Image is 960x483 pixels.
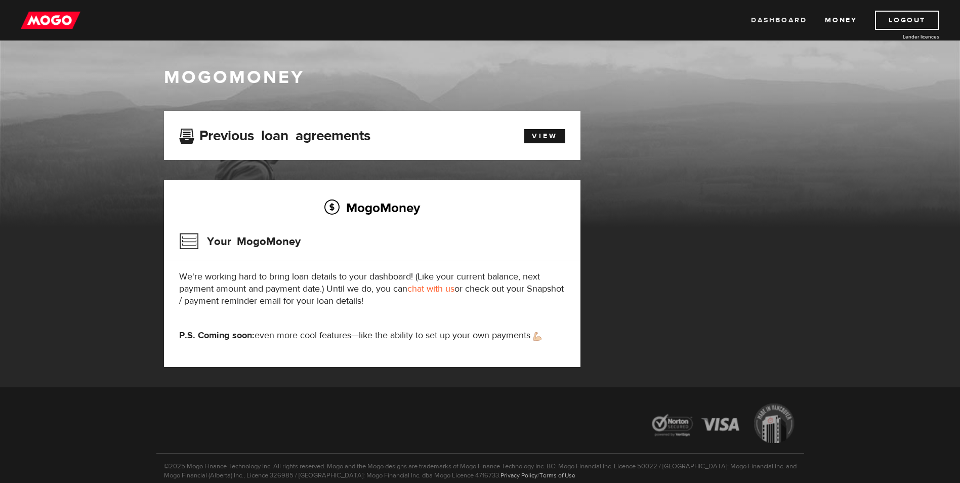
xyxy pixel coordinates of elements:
a: Terms of Use [539,471,575,479]
a: chat with us [407,283,454,295]
a: View [524,129,565,143]
a: Lender licences [863,33,939,41]
h1: MogoMoney [164,67,797,88]
a: Dashboard [751,11,807,30]
a: Money [825,11,857,30]
a: Logout [875,11,939,30]
p: even more cool features—like the ability to set up your own payments [179,330,565,342]
a: Privacy Policy [500,471,537,479]
h2: MogoMoney [179,197,565,218]
h3: Previous loan agreements [179,128,370,141]
p: ©2025 Mogo Finance Technology Inc. All rights reserved. Mogo and the Mogo designs are trademarks ... [156,453,804,480]
img: mogo_logo-11ee424be714fa7cbb0f0f49df9e16ec.png [21,11,80,30]
strong: P.S. Coming soon: [179,330,255,341]
h3: Your MogoMoney [179,228,301,255]
img: strong arm emoji [533,332,541,341]
iframe: LiveChat chat widget [758,248,960,483]
img: legal-icons-92a2ffecb4d32d839781d1b4e4802d7b.png [642,396,804,453]
p: We're working hard to bring loan details to your dashboard! (Like your current balance, next paym... [179,271,565,307]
